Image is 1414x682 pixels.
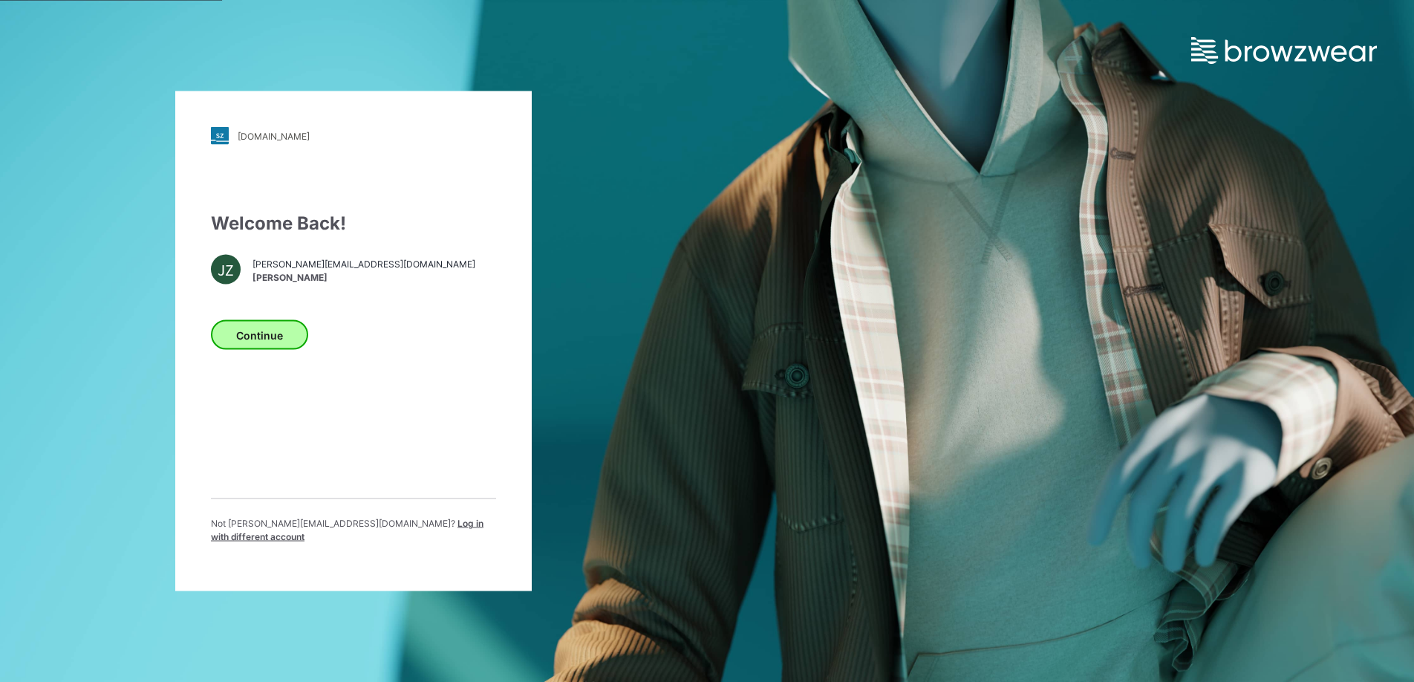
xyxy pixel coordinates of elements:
img: browzwear-logo.e42bd6dac1945053ebaf764b6aa21510.svg [1191,37,1377,64]
button: Continue [211,320,308,350]
div: JZ [211,255,241,285]
span: [PERSON_NAME][EMAIL_ADDRESS][DOMAIN_NAME] [252,257,475,270]
img: stylezone-logo.562084cfcfab977791bfbf7441f1a819.svg [211,127,229,145]
span: [PERSON_NAME] [252,270,475,284]
a: [DOMAIN_NAME] [211,127,496,145]
div: Welcome Back! [211,210,496,237]
p: Not [PERSON_NAME][EMAIL_ADDRESS][DOMAIN_NAME] ? [211,517,496,544]
div: [DOMAIN_NAME] [238,130,310,141]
